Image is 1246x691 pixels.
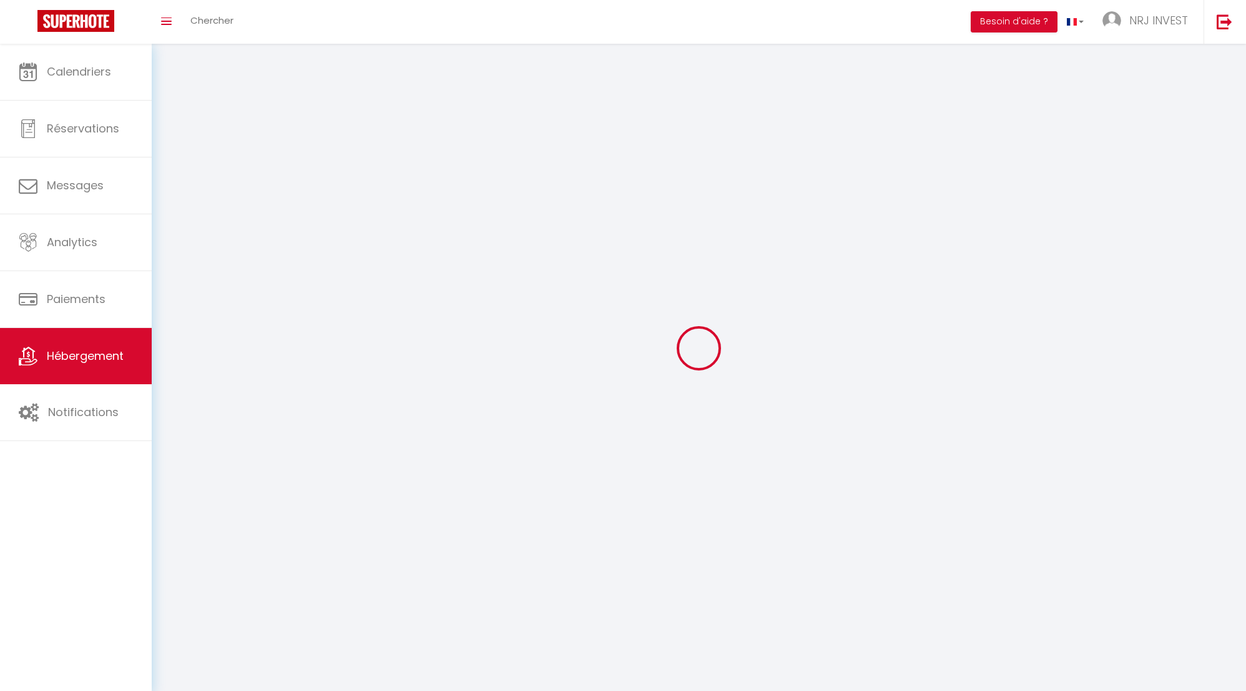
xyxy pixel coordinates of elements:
button: Besoin d'aide ? [971,11,1057,32]
span: Réservations [47,121,119,136]
span: Chercher [190,14,233,27]
span: Messages [47,177,104,193]
span: Analytics [47,234,97,250]
span: Paiements [47,291,105,307]
span: Hébergement [47,348,124,364]
img: Super Booking [37,10,114,32]
span: NRJ INVEST [1129,12,1188,28]
img: ... [1102,11,1121,30]
img: logout [1217,14,1232,29]
button: Ouvrir le widget de chat LiveChat [10,5,47,42]
span: Notifications [48,404,119,420]
span: Calendriers [47,64,111,79]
